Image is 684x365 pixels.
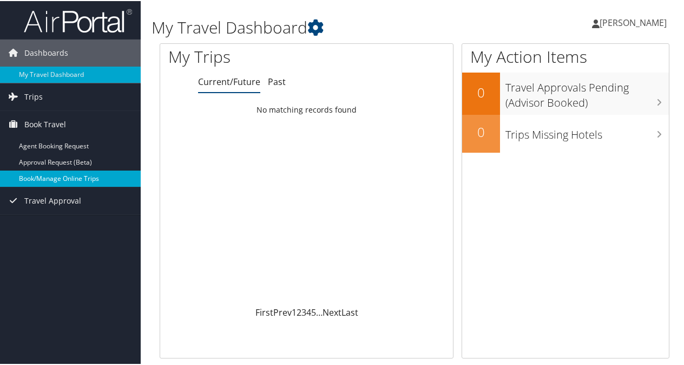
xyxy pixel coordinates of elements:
a: 3 [301,305,306,317]
span: Dashboards [24,38,68,66]
a: Next [323,305,341,317]
h2: 0 [462,122,500,140]
a: First [255,305,273,317]
a: 5 [311,305,316,317]
a: 0Travel Approvals Pending (Advisor Booked) [462,71,669,113]
a: 2 [297,305,301,317]
h3: Trips Missing Hotels [505,121,669,141]
a: [PERSON_NAME] [592,5,678,38]
a: Last [341,305,358,317]
span: … [316,305,323,317]
a: Current/Future [198,75,260,87]
span: Book Travel [24,110,66,137]
img: airportal-logo.png [24,7,132,32]
span: Travel Approval [24,186,81,213]
span: [PERSON_NAME] [600,16,667,28]
a: Past [268,75,286,87]
h2: 0 [462,82,500,101]
a: 1 [292,305,297,317]
h3: Travel Approvals Pending (Advisor Booked) [505,74,669,109]
a: Prev [273,305,292,317]
a: 4 [306,305,311,317]
h1: My Action Items [462,44,669,67]
td: No matching records found [160,99,453,119]
h1: My Trips [168,44,323,67]
span: Trips [24,82,43,109]
a: 0Trips Missing Hotels [462,114,669,152]
h1: My Travel Dashboard [152,15,502,38]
